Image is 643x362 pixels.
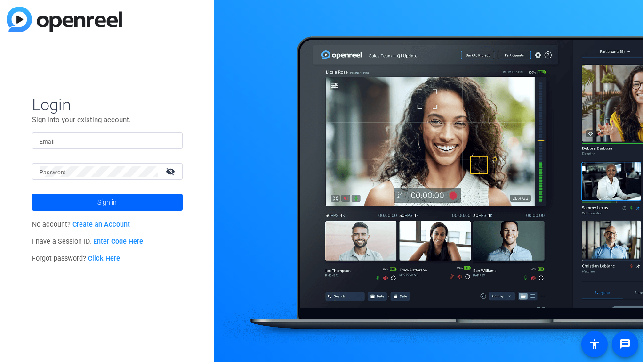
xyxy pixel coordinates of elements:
[88,255,120,263] a: Click Here
[160,165,183,178] mat-icon: visibility_off
[32,95,183,115] span: Login
[93,238,143,246] a: Enter Code Here
[40,135,175,147] input: Enter Email Address
[32,238,144,246] span: I have a Session ID.
[32,255,121,263] span: Forgot password?
[7,7,122,32] img: blue-gradient.svg
[32,115,183,125] p: Sign into your existing account.
[40,139,55,145] mat-label: Email
[32,194,183,211] button: Sign in
[32,221,130,229] span: No account?
[72,221,130,229] a: Create an Account
[589,338,600,350] mat-icon: accessibility
[40,169,66,176] mat-label: Password
[97,190,117,214] span: Sign in
[619,338,631,350] mat-icon: message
